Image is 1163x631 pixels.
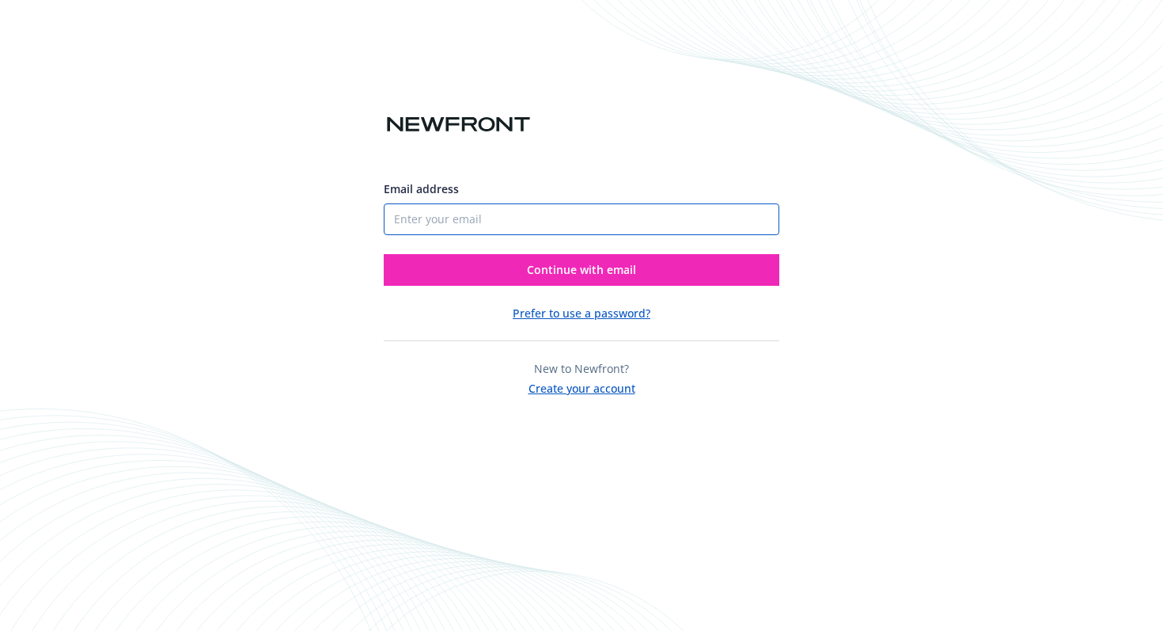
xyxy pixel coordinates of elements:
button: Create your account [528,377,635,397]
input: Enter your email [384,203,779,235]
span: Continue with email [527,262,636,277]
span: Email address [384,181,459,196]
button: Continue with email [384,254,779,286]
button: Prefer to use a password? [513,305,650,321]
span: New to Newfront? [534,361,629,376]
img: Newfront logo [384,111,533,139]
